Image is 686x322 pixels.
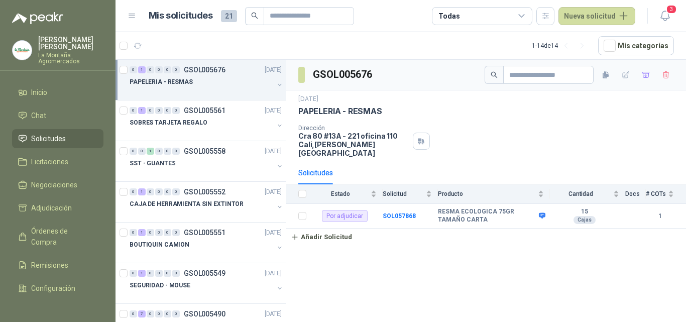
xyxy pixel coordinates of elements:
div: 0 [164,148,171,155]
th: Producto [438,184,550,204]
p: Cra 80 #13A - 221 oficina 110 Cali , [PERSON_NAME][GEOGRAPHIC_DATA] [298,132,409,157]
div: 0 [155,148,163,155]
a: Solicitudes [12,129,103,148]
span: Producto [438,190,536,197]
div: 0 [130,107,137,114]
div: 1 [138,229,146,236]
div: 0 [164,310,171,317]
a: Negociaciones [12,175,103,194]
a: 0 1 0 0 0 0 GSOL005552[DATE] CAJA DE HERRAMIENTA SIN EXTINTOR [130,186,284,218]
div: 0 [155,229,163,236]
a: 0 1 0 0 0 0 GSOL005561[DATE] SOBRES TARJETA REGALO [130,104,284,137]
button: Nueva solicitud [558,7,635,25]
div: 0 [155,188,163,195]
div: 0 [172,310,180,317]
a: Inicio [12,83,103,102]
div: 0 [172,188,180,195]
th: Solicitud [383,184,438,204]
a: Chat [12,106,103,125]
span: Remisiones [31,260,68,271]
div: Solicitudes [298,167,333,178]
a: 0 1 0 0 0 0 GSOL005676[DATE] PAPELERIA - RESMAS [130,64,284,96]
div: 1 [138,188,146,195]
p: SST - GUANTES [130,159,175,168]
p: GSOL005676 [184,66,225,73]
a: Órdenes de Compra [12,222,103,252]
div: 0 [172,107,180,114]
p: PAPELERIA - RESMAS [130,77,193,87]
p: SEGURIDAD - MOUSE [130,281,190,290]
a: 0 0 1 0 0 0 GSOL005558[DATE] SST - GUANTES [130,145,284,177]
span: Inicio [31,87,47,98]
p: [PERSON_NAME] [PERSON_NAME] [38,36,103,50]
div: 0 [164,107,171,114]
span: # COTs [646,190,666,197]
p: GSOL005552 [184,188,225,195]
div: 0 [155,310,163,317]
a: Remisiones [12,256,103,275]
span: Órdenes de Compra [31,226,94,248]
div: 0 [164,66,171,73]
div: 0 [164,270,171,277]
th: # COTs [646,184,686,204]
div: 1 [147,148,154,155]
div: 0 [130,270,137,277]
p: GSOL005551 [184,229,225,236]
span: Cantidad [550,190,611,197]
span: Licitaciones [31,156,68,167]
a: Configuración [12,279,103,298]
div: 0 [147,188,154,195]
div: 0 [155,270,163,277]
div: 0 [138,148,146,155]
div: 1 [138,270,146,277]
p: GSOL005490 [184,310,225,317]
b: RESMA ECOLOGICA 75GR TAMAÑO CARTA [438,208,536,224]
p: [DATE] [265,147,282,156]
div: 0 [130,66,137,73]
a: SOL057868 [383,212,416,220]
p: CAJA DE HERRAMIENTA SIN EXTINTOR [130,199,244,209]
img: Company Logo [13,41,32,60]
a: Adjudicación [12,198,103,218]
div: 0 [172,270,180,277]
p: La Montaña Agromercados [38,52,103,64]
div: 0 [164,229,171,236]
span: Solicitudes [31,133,66,144]
p: GSOL005549 [184,270,225,277]
div: 0 [172,229,180,236]
div: 0 [147,310,154,317]
img: Logo peakr [12,12,63,24]
span: Solicitud [383,190,424,197]
div: 0 [172,148,180,155]
div: 0 [130,310,137,317]
div: 0 [147,270,154,277]
div: 1 [138,107,146,114]
p: [DATE] [265,106,282,116]
p: GSOL005558 [184,148,225,155]
button: Añadir Solicitud [286,229,357,246]
div: 0 [130,229,137,236]
span: 3 [666,5,677,14]
h3: GSOL005676 [313,67,374,82]
div: 0 [164,188,171,195]
span: Estado [312,190,369,197]
div: 0 [155,107,163,114]
a: 0 1 0 0 0 0 GSOL005549[DATE] SEGURIDAD - MOUSE [130,267,284,299]
th: Docs [625,184,646,204]
p: [DATE] [265,309,282,319]
p: [DATE] [265,65,282,75]
button: 3 [656,7,674,25]
th: Estado [312,184,383,204]
p: [DATE] [265,228,282,238]
div: 0 [172,66,180,73]
span: search [251,12,258,19]
p: Dirección [298,125,409,132]
button: Mís categorías [598,36,674,55]
span: Adjudicación [31,202,72,213]
p: [DATE] [265,269,282,278]
div: Cajas [574,216,596,224]
div: 0 [130,148,137,155]
div: 7 [138,310,146,317]
div: 1 - 14 de 14 [532,38,590,54]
